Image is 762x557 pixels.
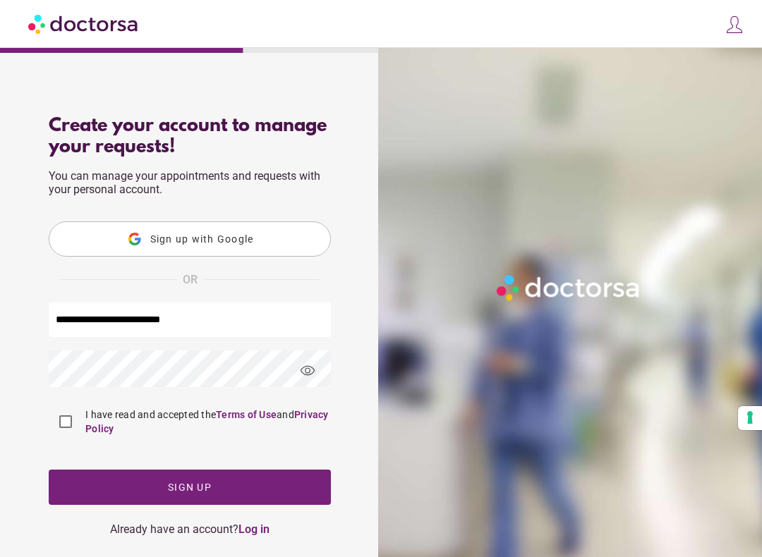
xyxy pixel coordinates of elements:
label: I have read and accepted the and [83,408,331,436]
a: Privacy Policy [85,409,329,434]
a: Log in [238,522,270,536]
span: visibility [289,352,327,390]
span: Sign up with Google [150,233,254,245]
img: Doctorsa.com [28,8,140,39]
span: OR [183,271,198,289]
a: Terms of Use [216,409,277,420]
div: Create your account to manage your requests! [49,116,331,158]
span: Sign up [168,482,212,493]
img: Logo-Doctorsa-trans-White-partial-flat.png [492,271,645,305]
img: icons8-customer-100.png [725,15,744,35]
button: Your consent preferences for tracking technologies [738,406,762,430]
p: You can manage your appointments and requests with your personal account. [49,169,331,196]
button: Sign up [49,470,331,505]
button: Sign up with Google [49,221,331,257]
div: Already have an account? [49,522,331,536]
